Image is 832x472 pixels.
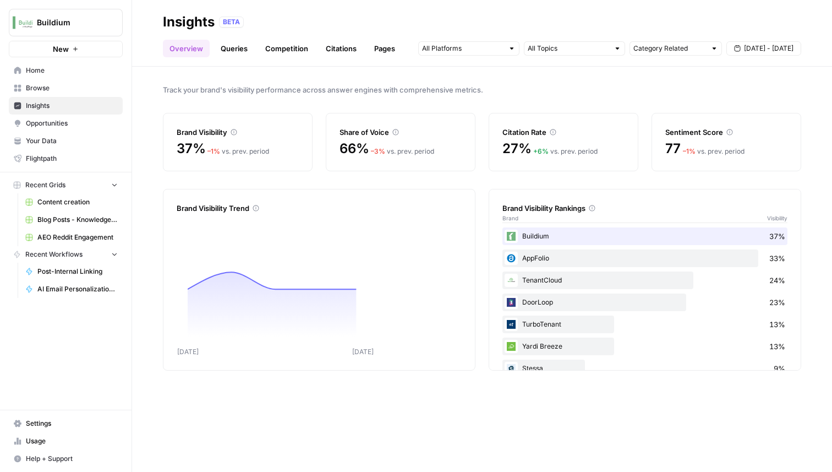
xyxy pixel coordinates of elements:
[769,253,785,264] span: 33%
[9,79,123,97] a: Browse
[683,147,696,155] span: – 1 %
[368,40,402,57] a: Pages
[505,274,518,287] img: tmvi4pfz0ozynes8gsyk5khhrdim
[340,127,462,138] div: Share of Voice
[214,40,254,57] a: Queries
[25,180,65,190] span: Recent Grids
[177,203,462,214] div: Brand Visibility Trend
[26,66,118,75] span: Home
[207,147,269,156] div: vs. prev. period
[177,348,199,356] tspan: [DATE]
[259,40,315,57] a: Competition
[502,140,531,158] span: 27%
[20,211,123,229] a: Blog Posts - Knowledge Base.csv
[9,132,123,150] a: Your Data
[502,294,787,311] div: DoorLoop
[774,363,785,374] span: 9%
[20,193,123,211] a: Content creation
[319,40,363,57] a: Citations
[207,147,220,155] span: – 1 %
[502,227,787,245] div: Buildium
[505,230,518,243] img: v3d0gf1r195jgbdj8f0jhmpvsfiu
[177,127,299,138] div: Brand Visibility
[13,13,32,32] img: Buildium Logo
[683,147,745,156] div: vs. prev. period
[769,275,785,286] span: 24%
[744,44,793,53] span: [DATE] - [DATE]
[505,340,518,353] img: 4xf8xzpj14yhbu7khmhyyzlfa7pg
[371,147,434,156] div: vs. prev. period
[26,136,118,146] span: Your Data
[26,436,118,446] span: Usage
[505,296,518,309] img: fe3faw8jaht5xv2lrv8zgeseqims
[53,44,69,55] span: New
[352,348,374,356] tspan: [DATE]
[9,97,123,115] a: Insights
[37,197,118,207] span: Content creation
[528,43,609,54] input: All Topics
[9,41,123,57] button: New
[502,338,787,355] div: Yardi Breeze
[533,147,598,156] div: vs. prev. period
[37,232,118,242] span: AEO Reddit Engagement
[26,419,118,428] span: Settings
[502,360,787,377] div: Stessa
[20,263,123,280] a: Post-Internal Linking
[9,415,123,432] a: Settings
[9,9,123,36] button: Workspace: Buildium
[505,362,518,375] img: rnt5lopvww7itqeada6gni4vt3rr
[665,140,681,158] span: 77
[25,249,83,259] span: Recent Workflows
[37,267,118,276] span: Post-Internal Linking
[177,140,205,158] span: 37%
[37,284,118,294] span: AI Email Personalization + Buyer Summary V2
[20,229,123,246] a: AEO Reddit Engagement
[20,280,123,298] a: AI Email Personalization + Buyer Summary V2
[9,150,123,167] a: Flightpath
[9,246,123,263] button: Recent Workflows
[340,140,369,158] span: 66%
[371,147,385,155] span: – 3 %
[726,41,801,56] button: [DATE] - [DATE]
[502,316,787,333] div: TurboTenant
[502,272,787,289] div: TenantCloud
[26,101,118,111] span: Insights
[9,177,123,193] button: Recent Grids
[9,62,123,79] a: Home
[502,214,518,223] span: Brand
[26,83,118,93] span: Browse
[505,318,518,331] img: nq63rn473dl7ws3t2sfboh37zhsk
[533,147,549,155] span: + 6 %
[163,40,210,57] a: Overview
[37,17,103,28] span: Buildium
[769,319,785,330] span: 13%
[163,13,215,31] div: Insights
[26,154,118,164] span: Flightpath
[9,432,123,450] a: Usage
[163,84,801,95] span: Track your brand's visibility performance across answer engines with comprehensive metrics.
[26,118,118,128] span: Opportunities
[769,231,785,242] span: 37%
[769,297,785,308] span: 23%
[665,127,787,138] div: Sentiment Score
[422,43,503,54] input: All Platforms
[502,127,625,138] div: Citation Rate
[505,252,518,265] img: w5f5pwhrrgxb64ckyqypgm771p5c
[769,341,785,352] span: 13%
[502,249,787,267] div: AppFolio
[26,454,118,464] span: Help + Support
[37,215,118,225] span: Blog Posts - Knowledge Base.csv
[9,115,123,132] a: Opportunities
[9,450,123,468] button: Help + Support
[633,43,706,54] input: Category Related
[767,214,787,223] span: Visibility
[219,17,244,28] div: BETA
[502,203,787,214] div: Brand Visibility Rankings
